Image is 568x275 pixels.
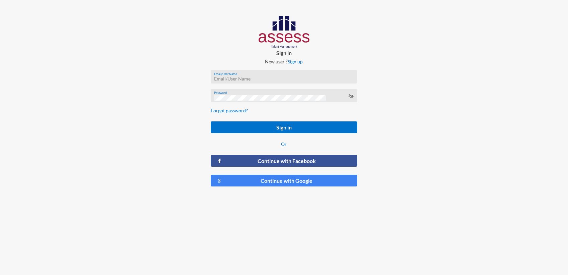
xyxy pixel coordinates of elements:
p: Or [211,141,357,147]
button: Sign in [211,121,357,133]
input: Email/User Name [214,76,354,81]
button: Continue with Facebook [211,155,357,167]
a: Forgot password? [211,108,248,113]
a: Sign up [288,59,303,64]
p: New user ? [205,59,363,64]
img: AssessLogoo.svg [259,16,310,48]
button: Continue with Google [211,175,357,186]
p: Sign in [205,50,363,56]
